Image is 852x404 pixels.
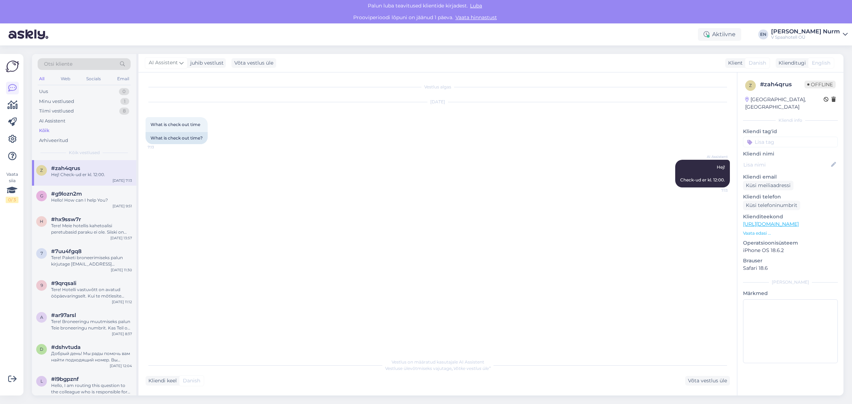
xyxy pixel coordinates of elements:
div: [DATE] 12:04 [110,363,132,368]
div: [DATE] 13:57 [110,235,132,241]
p: iPhone OS 18.6.2 [743,247,838,254]
div: What is check out time? [146,132,208,144]
div: All [38,74,46,83]
span: #l9bgpznf [51,376,79,382]
span: Danish [749,59,766,67]
span: Vestluse ülevõtmiseks vajutage [385,366,491,371]
div: Klienditugi [776,59,806,67]
a: [URL][DOMAIN_NAME] [743,221,799,227]
div: Klient [725,59,743,67]
div: 0 / 3 [6,197,18,203]
div: Tere! Broneeringu muutmiseks palun Teie broneeringu numbrit. Kas Teil on ka mõni alternatiivne ku... [51,318,132,331]
div: EN [758,29,768,39]
span: #g9lozn2m [51,191,82,197]
span: g [40,193,43,198]
span: Vestlus on määratud kasutajale AI Assistent [392,359,484,365]
div: [DATE] 9:51 [113,203,132,209]
span: a [40,315,43,320]
p: Brauser [743,257,838,264]
p: Kliendi telefon [743,193,838,201]
span: d [40,346,43,352]
div: [DATE] 11:30 [111,267,132,273]
div: Võta vestlus üle [685,376,730,386]
div: Tiimi vestlused [39,108,74,115]
span: AI Assistent [149,59,178,67]
span: #zah4qrus [51,165,80,171]
div: Vestlus algas [146,84,730,90]
div: Kliendi keel [146,377,177,384]
div: [DATE] 21:01 [111,395,132,400]
div: [DATE] 7:13 [113,178,132,183]
div: Kliendi info [743,117,838,124]
p: Operatsioonisüsteem [743,239,838,247]
div: Tere! Paketi broneerimiseks palun kirjutage [EMAIL_ADDRESS][DOMAIN_NAME] või helistage [PHONE_NUM... [51,255,132,267]
div: Добрый день! Мы рады помочь вам найти подходящий номер. Вы можете использовать спа-центр с момент... [51,350,132,363]
div: Minu vestlused [39,98,74,105]
div: Tere! Meie hotellis kahetoalisi peretubasid paraku ei ole. Siiski on Superior toaklassis kaks toa... [51,223,132,235]
div: Aktiivne [698,28,741,41]
a: [PERSON_NAME] NurmV Spaahotell OÜ [771,29,848,40]
div: Email [116,74,131,83]
span: 7:13 [148,144,174,150]
div: Hej! Check-ud er kl. 12:00. [51,171,132,178]
div: Küsi meiliaadressi [743,181,793,190]
p: Kliendi nimi [743,150,838,158]
div: # zah4qrus [760,80,804,89]
span: l [40,378,43,384]
div: Arhiveeritud [39,137,68,144]
div: [DATE] 11:12 [112,299,132,305]
div: [PERSON_NAME] [743,279,838,285]
div: [DATE] 8:37 [112,331,132,337]
p: Märkmed [743,290,838,297]
span: Kõik vestlused [69,149,100,156]
span: English [812,59,830,67]
span: AI Assistent [701,154,728,159]
div: 0 [119,88,129,95]
i: „Võtke vestlus üle” [452,366,491,371]
div: Uus [39,88,48,95]
span: #7uu4fgq8 [51,248,82,255]
div: Küsi telefoninumbrit [743,201,800,210]
span: 7:13 [701,188,728,193]
span: Otsi kliente [44,60,72,68]
span: What is check out time [151,122,200,127]
div: V Spaahotell OÜ [771,34,840,40]
a: Vaata hinnastust [453,14,499,21]
input: Lisa tag [743,137,838,147]
span: #9qrqsali [51,280,76,286]
div: [DATE] [146,99,730,105]
span: #dshvtuda [51,344,81,350]
span: Offline [804,81,836,88]
div: Socials [85,74,102,83]
div: Kõik [39,127,49,134]
div: [GEOGRAPHIC_DATA], [GEOGRAPHIC_DATA] [745,96,824,111]
p: Safari 18.6 [743,264,838,272]
span: z [749,83,752,88]
span: 9 [40,283,43,288]
div: Hello! How can I help You? [51,197,132,203]
div: Võta vestlus üle [231,58,276,68]
div: Vaata siia [6,171,18,203]
p: Kliendi tag'id [743,128,838,135]
div: Web [59,74,72,83]
div: Hello, I am routing this question to the colleague who is responsible for this topic. The reply m... [51,382,132,395]
div: [PERSON_NAME] Nurm [771,29,840,34]
span: Danish [183,377,200,384]
p: Klienditeekond [743,213,838,220]
p: Vaata edasi ... [743,230,838,236]
span: #hx9ssw7r [51,216,81,223]
input: Lisa nimi [743,161,830,169]
span: #ar97arsl [51,312,76,318]
div: 1 [120,98,129,105]
span: Luba [468,2,484,9]
div: 8 [119,108,129,115]
p: Kliendi email [743,173,838,181]
span: z [40,168,43,173]
span: h [40,219,43,224]
div: Tere! Hotelli vastuvõtt on avatud ööpäevaringselt. Kui te mõtlesite spaa lahtiolekuaegasid, siis ... [51,286,132,299]
img: Askly Logo [6,60,19,73]
div: juhib vestlust [187,59,224,67]
span: 7 [40,251,43,256]
div: AI Assistent [39,118,65,125]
